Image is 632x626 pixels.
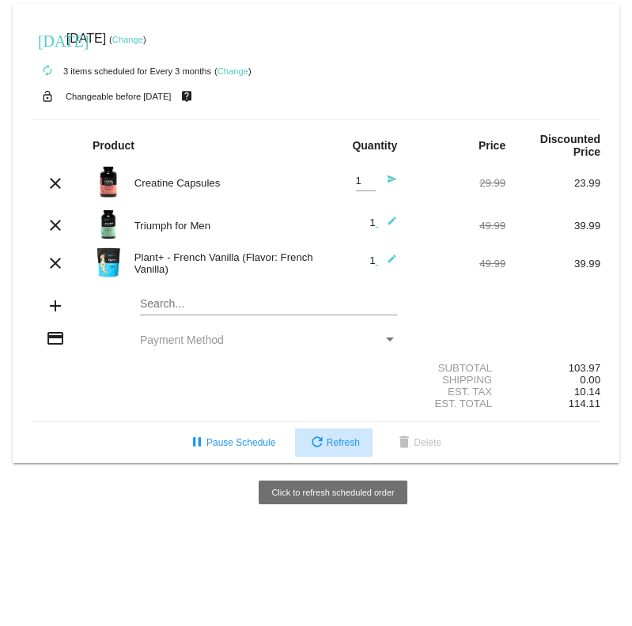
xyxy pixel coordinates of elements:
[46,174,65,193] mat-icon: clear
[187,434,206,453] mat-icon: pause
[411,374,505,386] div: Shipping
[177,86,196,107] mat-icon: live_help
[38,86,57,107] mat-icon: lock_open
[369,255,397,266] span: 1
[127,220,316,232] div: Triumph for Men
[505,258,600,270] div: 39.99
[411,177,505,189] div: 29.99
[93,139,134,152] strong: Product
[505,362,600,374] div: 103.97
[175,428,288,457] button: Pause Schedule
[214,66,252,76] small: ( )
[38,30,57,49] mat-icon: [DATE]
[505,177,600,189] div: 23.99
[187,437,275,448] span: Pause Schedule
[308,437,360,448] span: Refresh
[109,35,146,44] small: ( )
[540,133,600,158] strong: Discounted Price
[112,35,143,44] a: Change
[140,334,397,346] mat-select: Payment Method
[356,175,376,187] input: Quantity
[411,386,505,398] div: Est. Tax
[479,139,505,152] strong: Price
[505,220,600,232] div: 39.99
[395,434,414,453] mat-icon: delete
[352,139,397,152] strong: Quantity
[46,329,65,348] mat-icon: credit_card
[580,374,600,386] span: 0.00
[46,216,65,235] mat-icon: clear
[574,386,600,398] span: 10.14
[140,298,397,311] input: Search...
[66,92,172,101] small: Changeable before [DATE]
[46,296,65,315] mat-icon: add
[295,428,373,457] button: Refresh
[308,434,327,453] mat-icon: refresh
[127,251,316,275] div: Plant+ - French Vanilla (Flavor: French Vanilla)
[569,398,600,409] span: 114.11
[140,334,224,346] span: Payment Method
[127,177,316,189] div: Creatine Capsules
[93,247,124,278] img: Image-1-Carousel-Plant-Vanilla-no-badge-Transp.png
[38,62,57,81] mat-icon: autorenew
[411,258,505,270] div: 49.99
[93,166,124,198] img: Image-1-Creatine-Capsules-1000x1000-Transp.png
[378,216,397,235] mat-icon: edit
[411,220,505,232] div: 49.99
[369,217,397,228] span: 1
[218,66,248,76] a: Change
[411,362,505,374] div: Subtotal
[93,209,124,240] img: Image-1-Triumph_carousel-front-transp.png
[46,254,65,273] mat-icon: clear
[411,398,505,409] div: Est. Total
[378,254,397,273] mat-icon: edit
[32,66,211,76] small: 3 items scheduled for Every 3 months
[378,174,397,193] mat-icon: send
[382,428,454,457] button: Delete
[395,437,441,448] span: Delete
